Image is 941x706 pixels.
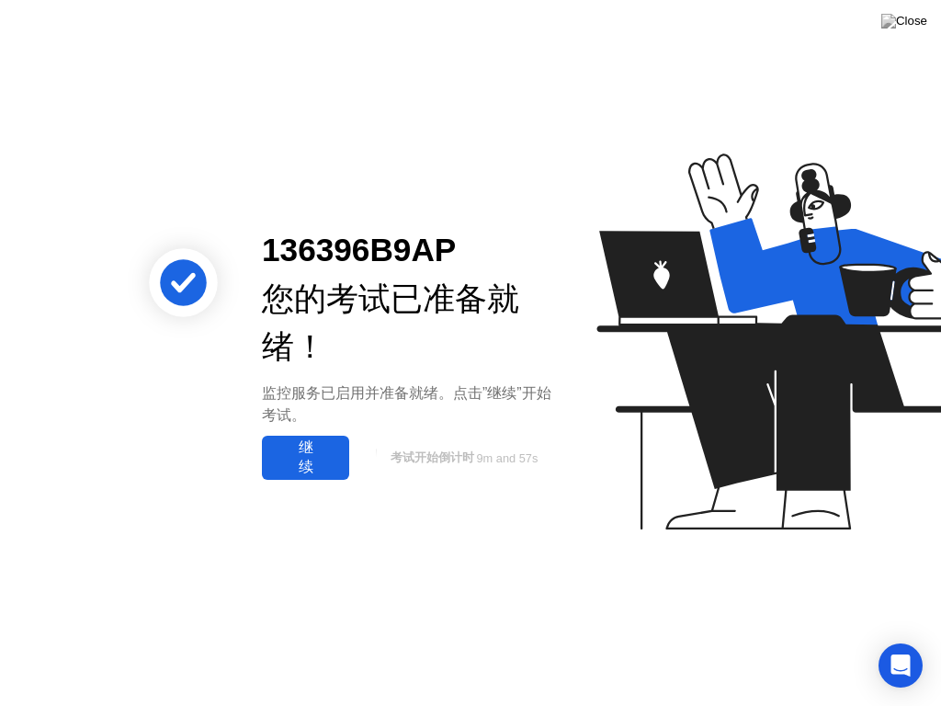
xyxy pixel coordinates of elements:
[879,643,923,688] div: Open Intercom Messenger
[262,226,564,275] div: 136396B9AP
[358,440,564,475] button: 考试开始倒计时9m and 57s
[881,14,927,28] img: Close
[267,438,344,477] div: 继续
[262,382,564,427] div: 监控服务已启用并准备就绪。点击”继续”开始考试。
[262,436,349,480] button: 继续
[476,451,538,465] span: 9m and 57s
[262,275,564,372] div: 您的考试已准备就绪！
